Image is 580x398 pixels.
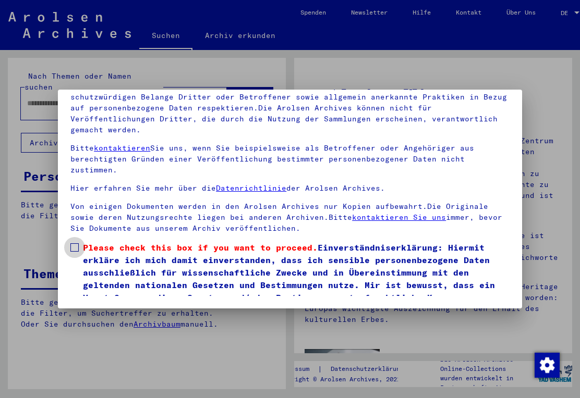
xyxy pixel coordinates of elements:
[535,353,560,378] img: Zustimmung ändern
[70,143,510,176] p: Bitte Sie uns, wenn Sie beispielsweise als Betroffener oder Angehöriger aus berechtigten Gründen ...
[83,242,318,253] span: Please check this box if you want to proceed.
[352,213,446,222] a: kontaktieren Sie uns
[83,241,510,316] span: Einverständniserklärung: Hiermit erkläre ich mich damit einverstanden, dass ich sensible personen...
[70,183,510,194] p: Hier erfahren Sie mehr über die der Arolsen Archives.
[216,183,286,193] a: Datenrichtlinie
[94,143,150,153] a: kontaktieren
[70,59,510,135] p: Bitte beachten Sie, dass dieses Portal über NS - Verfolgte sensible Daten zu identifizierten oder...
[70,201,510,234] p: Von einigen Dokumenten werden in den Arolsen Archives nur Kopien aufbewahrt.Die Originale sowie d...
